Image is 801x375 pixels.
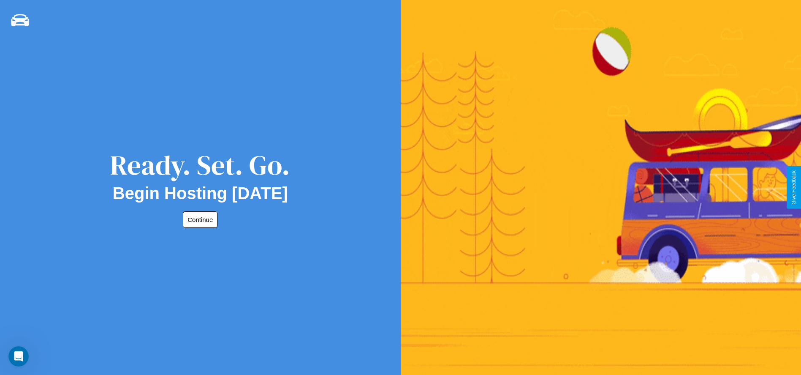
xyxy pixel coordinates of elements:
div: Give Feedback [791,170,797,205]
iframe: Intercom live chat [8,346,29,367]
button: Continue [183,211,217,228]
h2: Begin Hosting [DATE] [113,184,288,203]
div: Ready. Set. Go. [110,146,290,184]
